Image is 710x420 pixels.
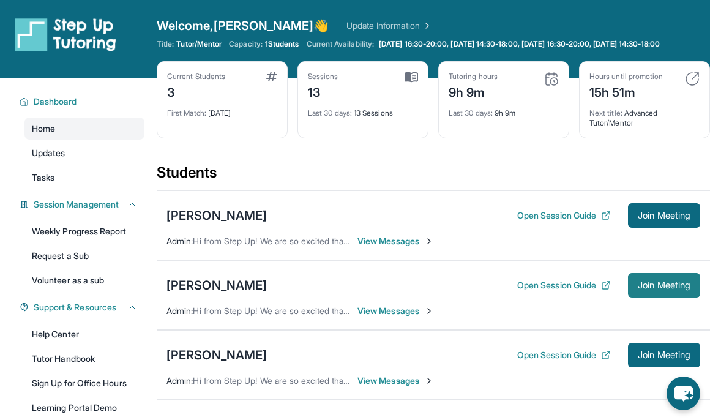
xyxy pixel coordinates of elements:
img: card [405,72,418,83]
span: [DATE] 16:30-20:00, [DATE] 14:30-18:00, [DATE] 16:30-20:00, [DATE] 14:30-18:00 [379,39,660,49]
a: Learning Portal Demo [24,397,144,419]
span: Join Meeting [638,212,690,219]
div: Hours until promotion [589,72,663,81]
span: Welcome, [PERSON_NAME] 👋 [157,17,329,34]
span: Admin : [166,375,193,386]
div: [PERSON_NAME] [166,277,267,294]
button: Open Session Guide [517,209,611,222]
span: Join Meeting [638,351,690,359]
img: Chevron Right [420,20,432,32]
span: 1 Students [265,39,299,49]
div: [DATE] [167,101,277,118]
div: 9h 9m [449,81,498,101]
span: Admin : [166,306,193,316]
a: [DATE] 16:30-20:00, [DATE] 14:30-18:00, [DATE] 16:30-20:00, [DATE] 14:30-18:00 [376,39,662,49]
img: card [266,72,277,81]
span: Last 30 days : [308,108,352,118]
div: Tutoring hours [449,72,498,81]
img: Chevron-Right [424,306,434,316]
span: Current Availability: [307,39,374,49]
span: Home [32,122,55,135]
span: First Match : [167,108,206,118]
div: Students [157,163,710,190]
span: Tasks [32,171,54,184]
span: Tutor/Mentor [176,39,222,49]
span: View Messages [357,305,434,317]
span: Title: [157,39,174,49]
span: Next title : [589,108,622,118]
a: Updates [24,142,144,164]
button: Join Meeting [628,203,700,228]
div: 15h 51m [589,81,663,101]
img: card [544,72,559,86]
button: Support & Resources [29,301,137,313]
img: card [685,72,700,86]
span: View Messages [357,235,434,247]
a: Update Information [346,20,432,32]
img: logo [15,17,116,51]
span: Last 30 days : [449,108,493,118]
div: Sessions [308,72,338,81]
button: Dashboard [29,96,137,108]
span: Updates [32,147,65,159]
div: 13 [308,81,338,101]
div: Current Students [167,72,225,81]
button: chat-button [667,377,700,410]
a: Help Center [24,323,144,345]
span: Dashboard [34,96,77,108]
span: Session Management [34,198,119,211]
a: Sign Up for Office Hours [24,372,144,394]
a: Tutor Handbook [24,348,144,370]
span: Join Meeting [638,282,690,289]
a: Home [24,118,144,140]
button: Join Meeting [628,273,700,298]
a: Volunteer as a sub [24,269,144,291]
div: [PERSON_NAME] [166,347,267,364]
span: View Messages [357,375,434,387]
span: Capacity: [229,39,263,49]
div: 9h 9m [449,101,559,118]
span: Admin : [166,236,193,246]
button: Open Session Guide [517,279,611,291]
div: Advanced Tutor/Mentor [589,101,700,128]
button: Join Meeting [628,343,700,367]
img: Chevron-Right [424,376,434,386]
div: [PERSON_NAME] [166,207,267,224]
img: Chevron-Right [424,236,434,246]
div: 13 Sessions [308,101,418,118]
a: Tasks [24,167,144,189]
div: 3 [167,81,225,101]
span: Support & Resources [34,301,116,313]
button: Session Management [29,198,137,211]
a: Weekly Progress Report [24,220,144,242]
a: Request a Sub [24,245,144,267]
button: Open Session Guide [517,349,611,361]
